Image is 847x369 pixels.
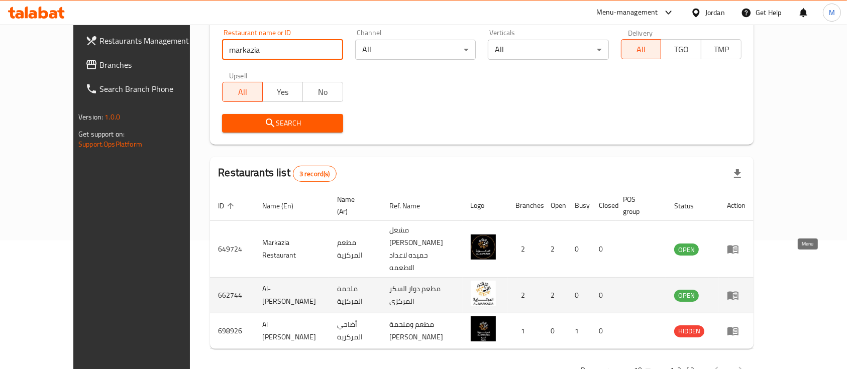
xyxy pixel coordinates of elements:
span: ID [218,200,237,212]
td: 0 [567,221,591,278]
span: No [307,85,339,99]
td: 2 [543,221,567,278]
td: 2 [543,278,567,313]
span: Yes [267,85,299,99]
span: Search [230,117,335,130]
img: Al-Markazia butchery [471,281,496,306]
div: HIDDEN [674,325,704,337]
td: مطعم وملحمة [PERSON_NAME] [381,313,463,349]
button: Search [222,114,343,133]
span: M [829,7,835,18]
td: 2 [508,221,543,278]
a: Branches [77,53,215,77]
div: OPEN [674,290,699,302]
div: Jordan [705,7,725,18]
td: 2 [508,278,543,313]
th: Open [543,190,567,221]
span: OPEN [674,290,699,301]
th: Closed [591,190,615,221]
td: مطعم دوار السكر المركزي [381,278,463,313]
a: Support.OpsPlatform [78,138,142,151]
label: Upsell [229,72,248,79]
span: Branches [99,59,207,71]
span: Get support on: [78,128,125,141]
span: Ref. Name [389,200,433,212]
a: Search Branch Phone [77,77,215,101]
span: HIDDEN [674,325,704,337]
div: Menu-management [596,7,658,19]
td: 0 [543,313,567,349]
span: Name (Ar) [337,193,369,217]
div: Total records count [293,166,337,182]
div: Menu [727,243,746,255]
td: 0 [591,221,615,278]
th: Branches [508,190,543,221]
span: POS group [623,193,654,217]
td: مشغل [PERSON_NAME] حميده لاعداد الاطعمه [381,221,463,278]
td: 649724 [210,221,254,278]
div: Menu [727,325,746,337]
th: Busy [567,190,591,221]
td: أضاحي المركزية [329,313,381,349]
span: Version: [78,110,103,124]
td: مطعم المركزية [329,221,381,278]
td: ملحمة المركزية [329,278,381,313]
button: All [621,39,662,59]
td: 0 [591,313,615,349]
span: Restaurants Management [99,35,207,47]
input: Search for restaurant name or ID.. [222,40,343,60]
span: TMP [705,42,737,57]
label: Delivery [628,29,653,36]
button: No [302,82,343,102]
th: Logo [463,190,508,221]
span: 3 record(s) [293,169,336,179]
button: TMP [701,39,742,59]
span: All [227,85,259,99]
table: enhanced table [210,190,754,349]
td: Al-[PERSON_NAME] [254,278,329,313]
span: All [625,42,658,57]
img: Al Markazia Adahi [471,316,496,341]
span: Status [674,200,707,212]
td: 0 [567,278,591,313]
span: Search Branch Phone [99,83,207,95]
a: Restaurants Management [77,29,215,53]
button: All [222,82,263,102]
button: Yes [262,82,303,102]
div: All [355,40,476,60]
th: Action [719,190,754,221]
td: Al [PERSON_NAME] [254,313,329,349]
h2: Restaurants list [218,165,336,182]
img: Markazia Restaurant [471,234,496,260]
button: TGO [661,39,701,59]
span: 1.0.0 [104,110,120,124]
td: 1 [567,313,591,349]
td: 0 [591,278,615,313]
td: 1 [508,313,543,349]
td: 698926 [210,313,254,349]
td: Markazia Restaurant [254,221,329,278]
div: Export file [725,162,750,186]
span: Name (En) [262,200,306,212]
div: All [488,40,608,60]
span: OPEN [674,244,699,256]
td: 662744 [210,278,254,313]
span: TGO [665,42,697,57]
